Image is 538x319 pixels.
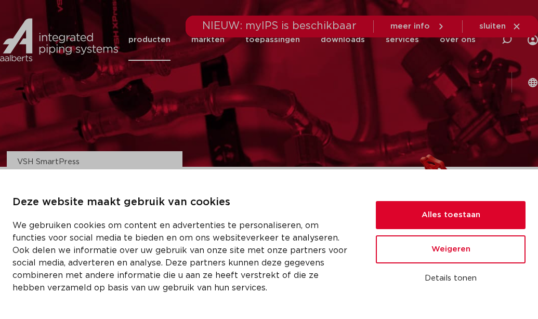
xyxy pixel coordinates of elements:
span: NIEUW: myIPS is beschikbaar [202,21,357,31]
a: meer info [390,22,445,31]
a: sluiten [479,22,521,31]
button: Alles toestaan [376,201,526,229]
button: Weigeren [376,235,526,263]
span: meer info [390,22,430,30]
a: over ons [440,19,476,61]
nav: Menu [128,19,476,61]
a: downloads [321,19,365,61]
a: toepassingen [245,19,300,61]
span: sluiten [479,22,506,30]
a: services [386,19,419,61]
a: VSH SmartPress [17,158,80,166]
button: Details tonen [376,270,526,287]
div: my IPS [528,19,538,61]
p: Deze website maakt gebruik van cookies [12,194,351,211]
p: We gebruiken cookies om content en advertenties te personaliseren, om functies voor social media ... [12,219,351,294]
a: markten [191,19,225,61]
a: producten [128,19,170,61]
